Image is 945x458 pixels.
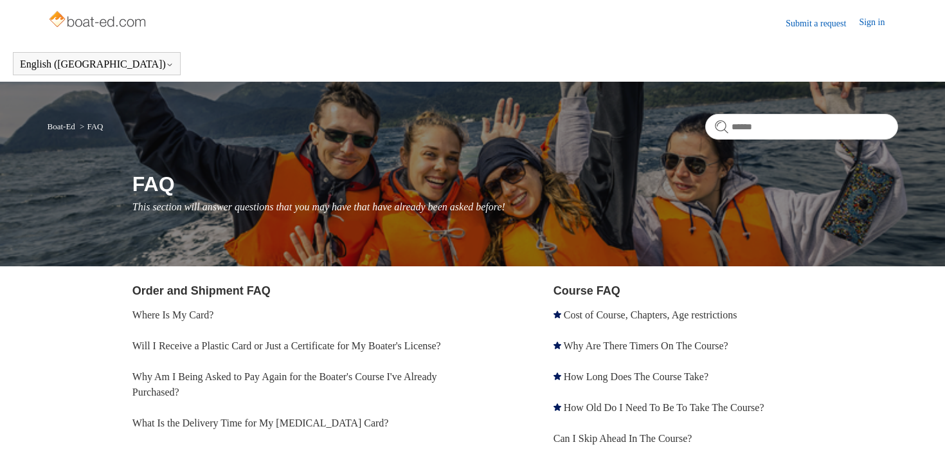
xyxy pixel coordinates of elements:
h1: FAQ [132,169,898,199]
li: FAQ [77,122,103,131]
a: Why Am I Being Asked to Pay Again for the Boater's Course I've Already Purchased? [132,371,437,398]
a: Cost of Course, Chapters, Age restrictions [564,309,737,320]
a: Sign in [859,15,897,31]
svg: Promoted article [553,311,561,318]
a: How Long Does The Course Take? [564,371,708,382]
a: Can I Skip Ahead In The Course? [553,433,692,444]
a: What Is the Delivery Time for My [MEDICAL_DATA] Card? [132,417,389,428]
a: Submit a request [786,17,859,30]
a: Why Are There Timers On The Course? [563,340,728,351]
img: Boat-Ed Help Center home page [48,8,150,33]
a: Boat-Ed [48,122,75,131]
a: How Old Do I Need To Be To Take The Course? [564,402,764,413]
a: Will I Receive a Plastic Card or Just a Certificate for My Boater's License? [132,340,441,351]
p: This section will answer questions that you may have that have already been asked before! [132,199,898,215]
svg: Promoted article [553,403,561,411]
svg: Promoted article [553,342,561,349]
a: Order and Shipment FAQ [132,284,271,297]
a: Where Is My Card? [132,309,214,320]
input: Search [705,114,898,140]
a: Course FAQ [553,284,620,297]
svg: Promoted article [553,372,561,380]
li: Boat-Ed [48,122,78,131]
button: English ([GEOGRAPHIC_DATA]) [20,59,174,70]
